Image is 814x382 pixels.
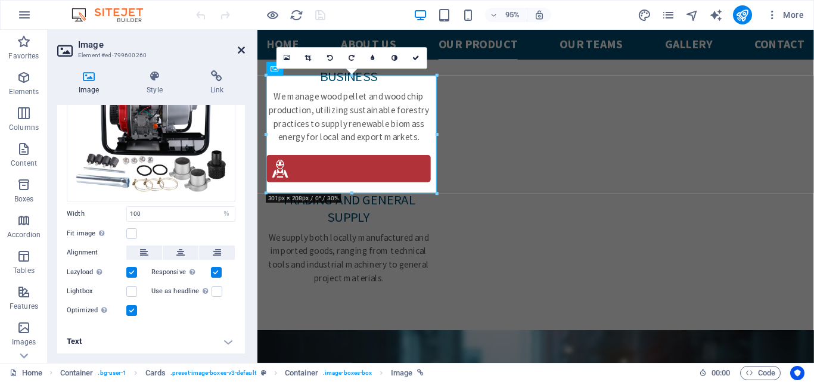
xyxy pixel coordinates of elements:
button: publish [733,5,752,24]
div: G-178-4-1-Eq1v2o-TjATfzZdAMeHrFw.jpg [67,33,235,201]
span: : [720,368,722,377]
h3: Element #ed-799600260 [78,50,221,61]
span: . preset-image-boxes-v3-default [170,366,256,380]
label: Alignment [67,246,126,260]
i: AI Writer [709,8,723,22]
button: design [638,8,652,22]
button: Usercentrics [790,366,804,380]
a: Select files from the file manager, stock photos, or upload file(s) [276,47,298,69]
span: . image-boxes-box [323,366,372,380]
button: navigator [685,8,700,22]
button: Click here to leave preview mode and continue editing [265,8,279,22]
span: Click to select. Double-click to edit [145,366,166,380]
label: Use as headline [151,284,212,299]
p: Tables [13,266,35,275]
p: Elements [9,87,39,97]
label: Fit image [67,226,126,241]
label: Lightbox [67,284,126,299]
label: Responsive [151,265,211,279]
h6: Session time [699,366,731,380]
nav: breadcrumb [60,366,424,380]
p: Accordion [7,230,41,240]
p: Content [11,159,37,168]
h6: 95% [503,8,522,22]
img: Editor Logo [69,8,158,22]
p: Favorites [8,51,39,61]
a: Blur [362,47,384,69]
a: Crop mode [298,47,319,69]
h4: Image [57,70,125,95]
span: Click to select. Double-click to edit [60,366,94,380]
span: . bg-user-1 [98,366,126,380]
i: Publish [735,8,749,22]
label: Width [67,210,126,217]
i: Design (Ctrl+Alt+Y) [638,8,651,22]
i: Reload page [290,8,303,22]
h4: Text [57,327,245,356]
span: Click to select. Double-click to edit [285,366,318,380]
label: Optimized [67,303,126,318]
a: Rotate left 90° [319,47,341,69]
span: Code [745,366,775,380]
span: More [766,9,804,21]
a: Rotate right 90° [341,47,362,69]
span: Click to select. Double-click to edit [391,366,412,380]
i: On resize automatically adjust zoom level to fit chosen device. [534,10,545,20]
i: This element is a customizable preset [261,369,266,376]
i: This element is linked [417,369,424,376]
a: Click to cancel selection. Double-click to open Pages [10,366,42,380]
i: Navigator [685,8,699,22]
span: 00 00 [712,366,730,380]
button: reload [289,8,303,22]
button: Code [740,366,781,380]
a: Confirm ( Ctrl ⏎ ) [405,47,427,69]
p: Features [10,302,38,311]
button: More [762,5,809,24]
a: Greyscale [384,47,405,69]
label: Lazyload [67,265,126,279]
p: Images [12,337,36,347]
button: 95% [485,8,527,22]
h4: Style [125,70,188,95]
h2: Image [78,39,245,50]
i: Pages (Ctrl+Alt+S) [661,8,675,22]
button: text_generator [709,8,723,22]
p: Boxes [14,194,34,204]
h4: Link [189,70,245,95]
button: pages [661,8,676,22]
p: Columns [9,123,39,132]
